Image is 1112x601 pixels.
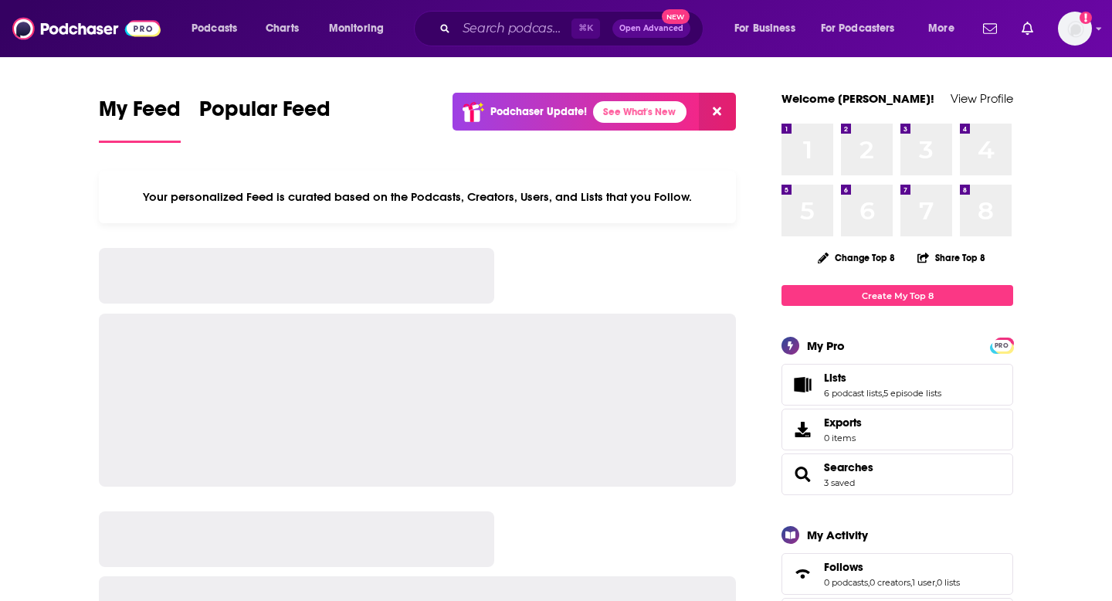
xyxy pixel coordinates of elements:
[12,14,161,43] img: Podchaser - Follow, Share and Rate Podcasts
[1058,12,1092,46] button: Show profile menu
[787,374,818,396] a: Lists
[199,96,331,131] span: Popular Feed
[811,16,917,41] button: open menu
[821,18,895,39] span: For Podcasters
[937,577,960,588] a: 0 lists
[781,91,934,106] a: Welcome [PERSON_NAME]!
[1058,12,1092,46] img: User Profile
[824,371,941,385] a: Lists
[824,388,882,399] a: 6 podcast lists
[824,577,868,588] a: 0 podcasts
[807,338,845,353] div: My Pro
[619,25,683,32] span: Open Advanced
[935,577,937,588] span: ,
[490,105,587,118] p: Podchaser Update!
[883,388,941,399] a: 5 episode lists
[781,364,1013,406] span: Lists
[192,18,237,39] span: Podcasts
[99,96,181,143] a: My Feed
[824,433,862,443] span: 0 items
[318,16,404,41] button: open menu
[824,560,960,574] a: Follows
[882,388,883,399] span: ,
[99,96,181,131] span: My Feed
[256,16,308,41] a: Charts
[329,18,384,39] span: Monitoring
[781,409,1013,450] a: Exports
[181,16,257,41] button: open menu
[571,19,600,39] span: ⌘ K
[662,9,690,24] span: New
[992,339,1011,351] a: PRO
[977,15,1003,42] a: Show notifications dropdown
[724,16,815,41] button: open menu
[910,577,912,588] span: ,
[199,96,331,143] a: Popular Feed
[917,16,974,41] button: open menu
[870,577,910,588] a: 0 creators
[1080,12,1092,24] svg: Add a profile image
[429,11,718,46] div: Search podcasts, credits, & more...
[266,18,299,39] span: Charts
[781,553,1013,595] span: Follows
[917,243,986,273] button: Share Top 8
[912,577,935,588] a: 1 user
[809,248,904,267] button: Change Top 8
[99,171,736,223] div: Your personalized Feed is curated based on the Podcasts, Creators, Users, and Lists that you Follow.
[824,460,873,474] a: Searches
[824,416,862,430] span: Exports
[787,419,818,440] span: Exports
[787,463,818,485] a: Searches
[868,577,870,588] span: ,
[734,18,795,39] span: For Business
[824,371,846,385] span: Lists
[787,563,818,585] a: Follows
[951,91,1013,106] a: View Profile
[824,560,863,574] span: Follows
[824,477,855,488] a: 3 saved
[612,19,690,38] button: Open AdvancedNew
[456,16,571,41] input: Search podcasts, credits, & more...
[781,453,1013,495] span: Searches
[928,18,954,39] span: More
[1058,12,1092,46] span: Logged in as abbymayo
[781,285,1013,306] a: Create My Top 8
[992,340,1011,351] span: PRO
[593,101,687,123] a: See What's New
[807,528,868,542] div: My Activity
[1015,15,1039,42] a: Show notifications dropdown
